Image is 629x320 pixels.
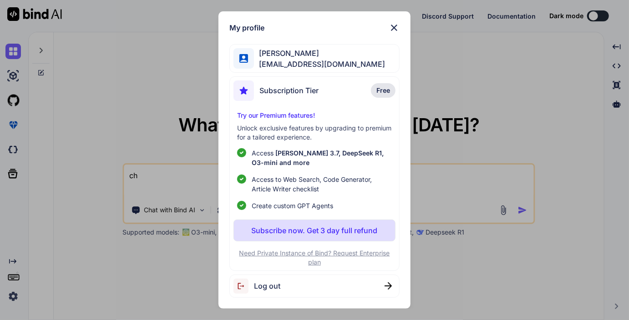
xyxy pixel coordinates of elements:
[233,220,396,241] button: Subscribe now. Get 3 day full refund
[252,201,333,210] span: Create custom GPT Agents
[251,225,377,236] p: Subscribe now. Get 3 day full refund
[252,148,392,167] p: Access
[254,48,386,59] span: [PERSON_NAME]
[237,175,246,184] img: checklist
[233,249,396,267] p: Need Private Instance of Bind? Request Enterprise plan
[239,54,248,63] img: profile
[237,201,246,210] img: checklist
[385,282,392,290] img: close
[229,22,264,33] h1: My profile
[237,148,246,157] img: checklist
[389,22,400,33] img: close
[252,149,384,166] span: [PERSON_NAME] 3.7, DeepSeek R1, O3-mini and more
[237,111,392,120] p: Try our Premium features!
[254,59,386,70] span: [EMAIL_ADDRESS][DOMAIN_NAME]
[252,175,392,194] span: Access to Web Search, Code Generator, Article Writer checklist
[233,279,254,294] img: logout
[259,85,319,96] span: Subscription Tier
[237,124,392,142] p: Unlock exclusive features by upgrading to premium for a tailored experience.
[233,80,254,101] img: subscription
[376,86,390,95] span: Free
[254,280,280,291] span: Log out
